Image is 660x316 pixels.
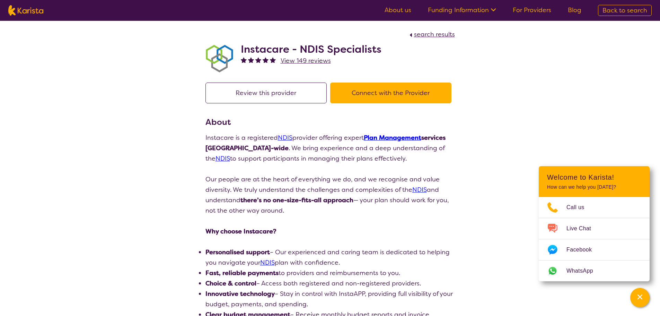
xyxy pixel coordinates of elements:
[566,202,593,213] span: Call us
[566,223,599,234] span: Live Chat
[205,247,455,268] li: – Our experienced and caring team is dedicated to helping you navigate your plan with confidence.
[241,43,381,55] h2: Instacare - NDIS Specialists
[205,116,455,128] h3: About
[428,6,496,14] a: Funding Information
[255,57,261,63] img: fullstar
[547,184,641,190] p: How can we help you [DATE]?
[205,269,279,277] strong: Fast, reliable payments
[539,166,650,281] div: Channel Menu
[539,261,650,281] a: Web link opens in a new tab.
[215,154,230,163] a: NDIS
[278,134,292,142] a: NDIS
[539,197,650,281] ul: Choose channel
[364,134,421,142] a: Plan Management
[205,227,276,236] strong: Why choose Instacare?
[281,55,331,66] a: View 149 reviews
[547,173,641,181] h2: Welcome to Karista!
[414,30,455,39] span: search results
[241,57,247,63] img: fullstar
[568,6,581,14] a: Blog
[330,89,455,97] a: Connect with the Provider
[240,196,353,204] strong: there’s no one-size-fits-all approach
[408,30,455,39] a: search results
[205,45,233,72] img: obkhna0zu27zdd4ubuus.png
[260,258,275,267] a: NDIS
[205,133,455,164] p: Instacare is a registered provider offering expert . We bring experience and a deep understanding...
[513,6,551,14] a: For Providers
[270,57,276,63] img: fullstar
[602,6,647,15] span: Back to search
[566,266,601,276] span: WhatsApp
[205,278,455,289] li: – Access both registered and non-registered providers.
[205,174,455,216] p: Our people are at the heart of everything we do, and we recognise and value diversity. We truly u...
[8,5,43,16] img: Karista logo
[205,248,270,256] strong: Personalised support
[205,290,275,298] strong: Innovative technology
[412,186,427,194] a: NDIS
[630,288,650,307] button: Channel Menu
[205,279,256,288] strong: Choice & control
[205,89,330,97] a: Review this provider
[205,289,455,309] li: – Stay in control with InstaAPP, providing full visibility of your budget, payments, and spending.
[598,5,652,16] a: Back to search
[566,245,600,255] span: Facebook
[263,57,269,63] img: fullstar
[385,6,411,14] a: About us
[205,268,455,278] li: to providers and reimbursements to you.
[330,83,451,103] button: Connect with the Provider
[248,57,254,63] img: fullstar
[205,83,327,103] button: Review this provider
[281,57,331,65] span: View 149 reviews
